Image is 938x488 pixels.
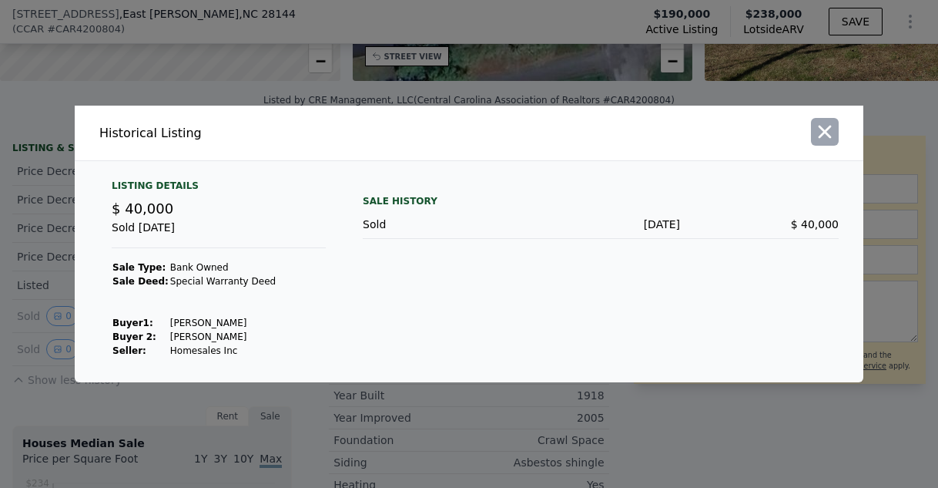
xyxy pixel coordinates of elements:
[521,217,680,232] div: [DATE]
[791,218,839,231] span: $ 40,000
[112,262,166,273] strong: Sale Type:
[169,316,276,330] td: [PERSON_NAME]
[112,180,326,198] div: Listing Details
[112,332,156,342] strong: Buyer 2:
[112,345,146,356] strong: Seller :
[169,274,276,288] td: Special Warranty Deed
[112,318,153,328] strong: Buyer 1 :
[112,220,326,248] div: Sold [DATE]
[169,261,276,274] td: Bank Owned
[99,124,463,143] div: Historical Listing
[169,344,276,358] td: Homesales Inc
[112,200,173,217] span: $ 40,000
[169,330,276,344] td: [PERSON_NAME]
[363,217,521,232] div: Sold
[363,192,839,210] div: Sale History
[112,276,169,287] strong: Sale Deed:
